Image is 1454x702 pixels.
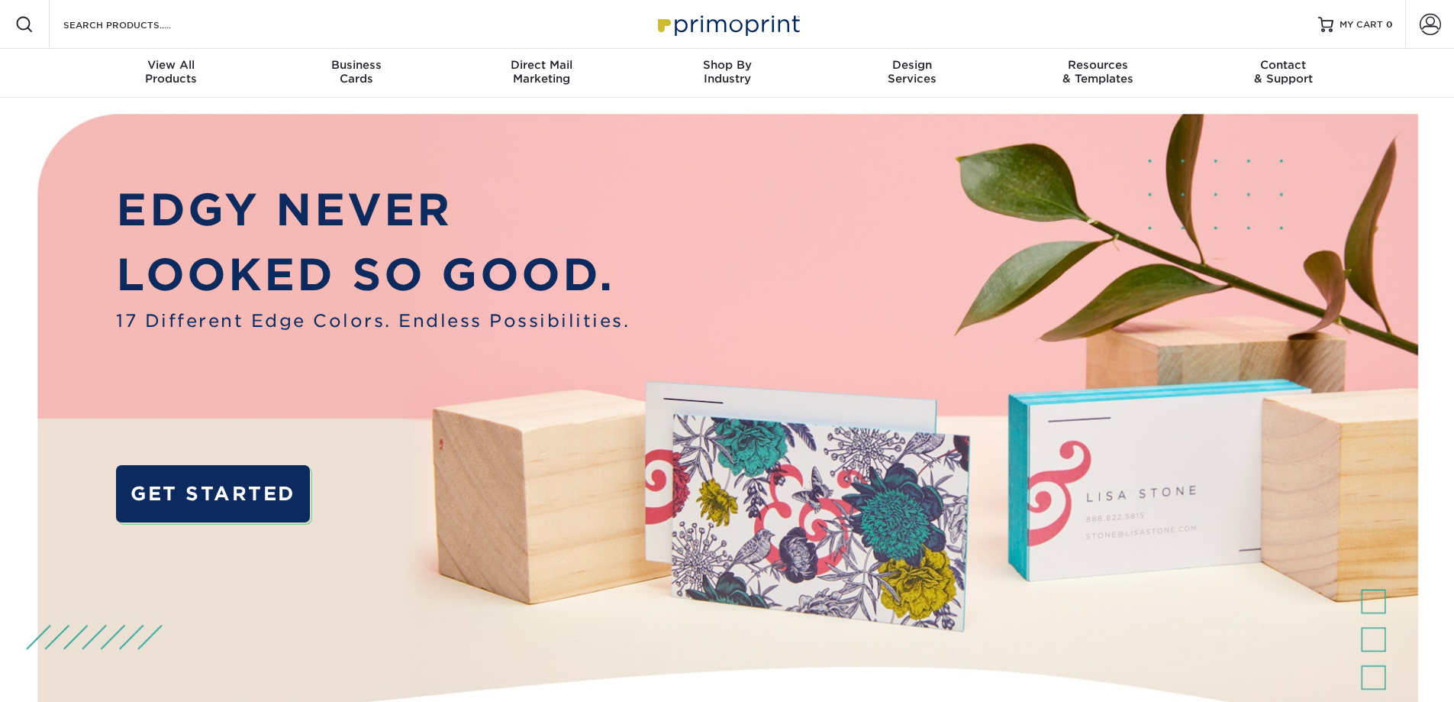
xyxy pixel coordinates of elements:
[116,177,630,243] p: EDGY NEVER
[1191,58,1376,86] div: & Support
[1191,58,1376,72] span: Contact
[449,58,634,72] span: Direct Mail
[1340,18,1383,31] span: MY CART
[1005,58,1191,72] span: Resources
[79,58,264,86] div: Products
[116,308,630,334] span: 17 Different Edge Colors. Endless Possibilities.
[1005,49,1191,98] a: Resources& Templates
[116,465,309,522] a: GET STARTED
[263,58,449,72] span: Business
[1005,58,1191,86] div: & Templates
[634,49,820,98] a: Shop ByIndustry
[79,58,264,72] span: View All
[820,58,1005,72] span: Design
[651,8,804,40] img: Primoprint
[820,58,1005,86] div: Services
[116,242,630,308] p: LOOKED SO GOOD.
[449,49,634,98] a: Direct MailMarketing
[263,58,449,86] div: Cards
[1191,49,1376,98] a: Contact& Support
[449,58,634,86] div: Marketing
[263,49,449,98] a: BusinessCards
[62,15,211,34] input: SEARCH PRODUCTS.....
[634,58,820,72] span: Shop By
[79,49,264,98] a: View AllProducts
[1386,19,1393,30] span: 0
[634,58,820,86] div: Industry
[820,49,1005,98] a: DesignServices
